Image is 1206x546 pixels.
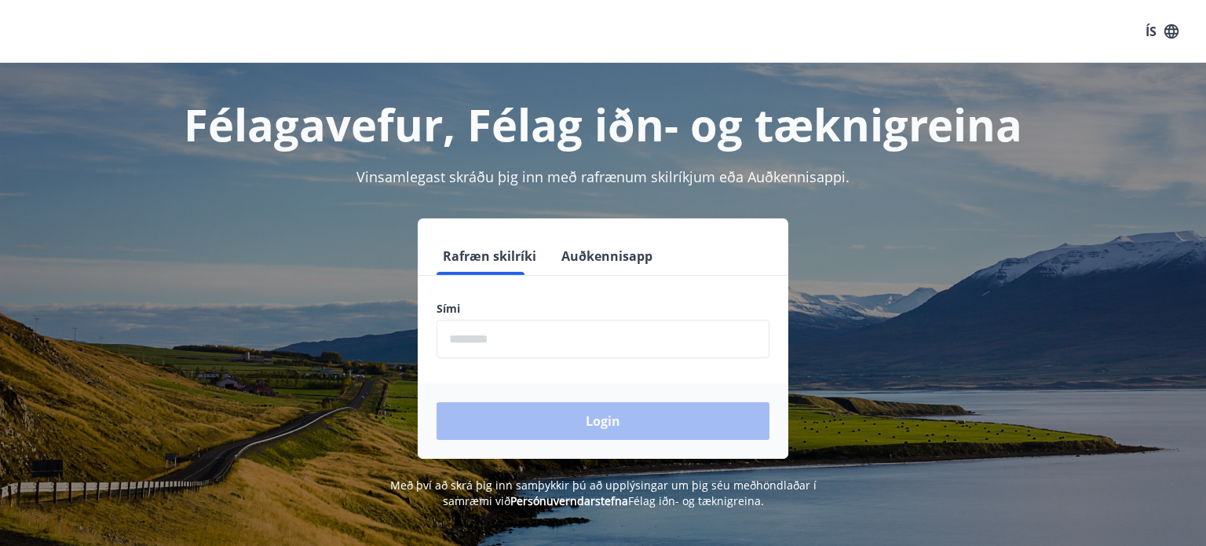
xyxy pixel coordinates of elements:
[356,167,850,186] span: Vinsamlegast skráðu þig inn með rafrænum skilríkjum eða Auðkennisappi.
[57,94,1149,154] h1: Félagavefur, Félag iðn- og tæknigreina
[390,478,817,508] span: Með því að skrá þig inn samþykkir þú að upplýsingar um þig séu meðhöndlaðar í samræmi við Félag i...
[437,301,769,317] label: Sími
[1137,17,1187,46] button: ÍS
[555,237,659,275] button: Auðkennisapp
[510,493,628,508] a: Persónuverndarstefna
[437,237,543,275] button: Rafræn skilríki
